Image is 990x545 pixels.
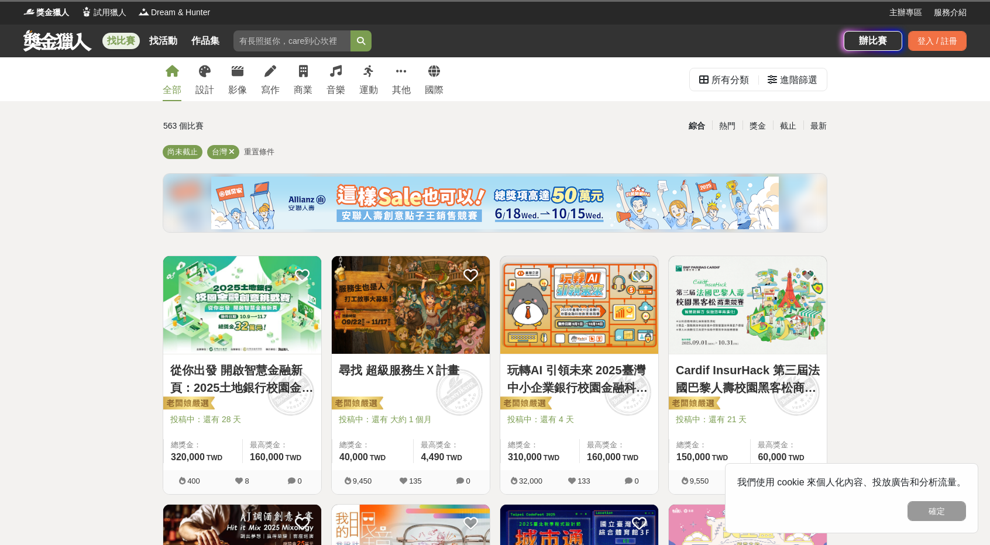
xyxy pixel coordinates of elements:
span: 310,000 [508,452,542,462]
span: TWD [370,454,386,462]
div: 其他 [392,83,411,97]
span: TWD [788,454,804,462]
a: 全部 [163,57,181,101]
div: 563 個比賽 [163,116,384,136]
div: 寫作 [261,83,280,97]
a: 寫作 [261,57,280,101]
a: 作品集 [187,33,224,49]
a: 找活動 [145,33,182,49]
div: 國際 [425,83,444,97]
span: 最高獎金： [758,439,820,451]
span: 總獎金： [676,439,743,451]
img: cf4fb443-4ad2-4338-9fa3-b46b0bf5d316.png [211,177,779,229]
span: 總獎金： [171,439,235,451]
a: Logo試用獵人 [81,6,126,19]
span: 400 [187,477,200,485]
div: 獎金 [742,116,773,136]
span: 9,450 [353,477,372,485]
a: 從你出發 開啟智慧金融新頁：2025土地銀行校園金融創意挑戰賽 [170,361,314,396]
span: TWD [712,454,728,462]
span: 32,000 [519,477,542,485]
div: 運動 [359,83,378,97]
span: 133 [577,477,590,485]
div: 進階篩選 [780,68,817,92]
img: Logo [138,6,150,18]
span: 4,490 [421,452,444,462]
span: 投稿中：還有 28 天 [170,413,314,426]
a: Cover Image [332,256,490,354]
span: TWD [446,454,462,462]
input: 有長照挺你，care到心坎裡！青春出手，拍出照顧 影音徵件活動 [233,30,350,51]
span: 投稿中：還有 大約 1 個月 [339,413,483,426]
div: 設計 [195,83,214,97]
img: 老闆娘嚴選 [498,396,552,412]
a: 主辦專區 [889,6,922,19]
a: 運動 [359,57,378,101]
img: 老闆娘嚴選 [161,396,215,412]
span: 台灣 [212,147,227,156]
div: 全部 [163,83,181,97]
span: 0 [634,477,638,485]
span: 重置條件 [244,147,274,156]
span: 最高獎金： [587,439,651,451]
a: 商業 [294,57,312,101]
img: Logo [81,6,92,18]
a: 設計 [195,57,214,101]
a: Cover Image [669,256,827,354]
span: 尚未截止 [167,147,198,156]
a: 服務介紹 [934,6,967,19]
span: 60,000 [758,452,786,462]
span: Dream & Hunter [151,6,210,19]
div: 商業 [294,83,312,97]
div: 最新 [803,116,834,136]
a: Cover Image [163,256,321,354]
a: 玩轉AI 引領未來 2025臺灣中小企業銀行校園金融科技創意挑戰賽 [507,361,651,396]
span: 0 [466,477,470,485]
img: Cover Image [500,256,658,354]
a: Cover Image [500,256,658,354]
span: TWD [544,454,559,462]
a: Cardif InsurHack 第三屆法國巴黎人壽校園黑客松商業競賽 [676,361,820,396]
span: 320,000 [171,452,205,462]
a: 辦比賽 [844,31,902,51]
a: LogoDream & Hunter [138,6,210,19]
img: Cover Image [669,256,827,354]
img: Cover Image [332,256,490,354]
a: Logo獎金獵人 [23,6,69,19]
span: 試用獵人 [94,6,126,19]
span: 最高獎金： [421,439,483,451]
span: 160,000 [587,452,621,462]
div: 熱門 [712,116,742,136]
a: 找比賽 [102,33,140,49]
span: 總獎金： [339,439,406,451]
span: 投稿中：還有 21 天 [676,413,820,426]
span: 最高獎金： [250,439,314,451]
button: 確定 [907,501,966,521]
span: 投稿中：還有 4 天 [507,413,651,426]
img: 老闆娘嚴選 [329,396,383,412]
span: 總獎金： [508,439,572,451]
div: 截止 [773,116,803,136]
div: 綜合 [682,116,712,136]
img: 老闆娘嚴選 [666,396,720,412]
span: 獎金獵人 [36,6,69,19]
span: 40,000 [339,452,368,462]
span: TWD [207,454,222,462]
span: 8 [245,477,249,485]
a: 影像 [228,57,247,101]
span: TWD [623,454,638,462]
span: 我們使用 cookie 來個人化內容、投放廣告和分析流量。 [737,477,966,487]
img: Logo [23,6,35,18]
img: Cover Image [163,256,321,354]
a: 其他 [392,57,411,101]
div: 登入 / 註冊 [908,31,967,51]
div: 影像 [228,83,247,97]
a: 尋找 超級服務生Ｘ計畫 [339,361,483,379]
span: 150,000 [676,452,710,462]
div: 所有分類 [711,68,749,92]
span: 9,550 [690,477,709,485]
span: 160,000 [250,452,284,462]
span: 135 [409,477,422,485]
span: TWD [286,454,301,462]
